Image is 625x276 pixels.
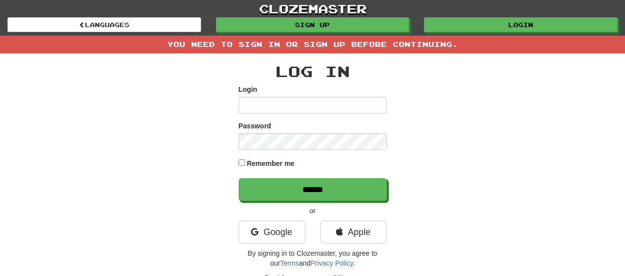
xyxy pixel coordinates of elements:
label: Login [239,84,257,94]
a: Apple [320,221,387,243]
a: Privacy Policy [310,259,353,267]
a: Sign up [216,17,410,32]
label: Password [239,121,271,131]
p: or [239,206,387,216]
p: By signing in to Clozemaster, you agree to our and . [239,248,387,268]
a: Languages [7,17,201,32]
a: Terms [280,259,299,267]
label: Remember me [247,158,294,168]
h2: Log In [239,63,387,79]
a: Google [239,221,305,243]
a: Login [424,17,618,32]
